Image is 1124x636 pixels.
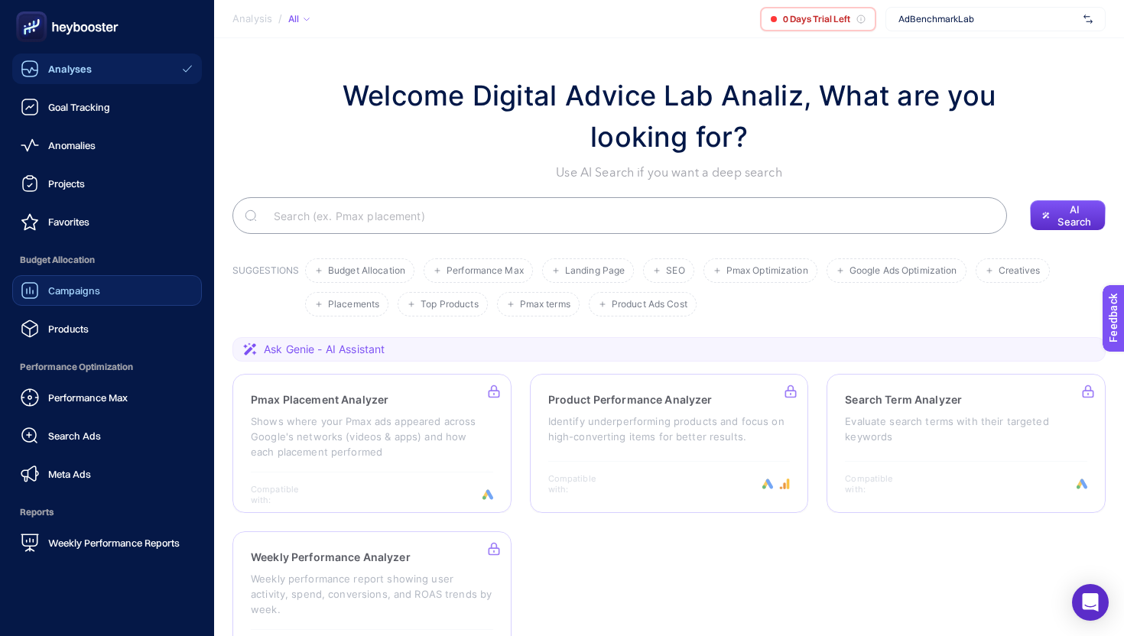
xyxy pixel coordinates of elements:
[48,284,100,297] span: Campaigns
[262,194,995,237] input: Search
[12,313,202,344] a: Products
[232,374,512,513] a: Pmax Placement AnalyzerShows where your Pmax ads appeared across Google's networks (videos & apps...
[48,139,96,151] span: Anomalies
[48,101,110,113] span: Goal Tracking
[1056,203,1093,228] span: AI Search
[278,12,282,24] span: /
[520,299,570,310] span: Pmax terms
[12,206,202,237] a: Favorites
[232,13,272,25] span: Analysis
[288,13,310,25] div: All
[421,299,478,310] span: Top Products
[827,374,1106,513] a: Search Term AnalyzerEvaluate search terms with their targeted keywordsCompatible with:
[12,130,202,161] a: Anomalies
[48,391,128,404] span: Performance Max
[12,92,202,122] a: Goal Tracking
[12,54,202,84] a: Analyses
[612,299,687,310] span: Product Ads Cost
[447,265,524,277] span: Performance Max
[12,497,202,527] span: Reports
[48,177,85,190] span: Projects
[12,527,202,558] a: Weekly Performance Reports
[783,13,850,25] span: 0 Days Trial Left
[294,75,1044,157] h1: Welcome Digital Advice Lab Analiz, What are you looking for?
[12,459,202,489] a: Meta Ads
[48,537,180,549] span: Weekly Performance Reports
[48,430,101,442] span: Search Ads
[1030,200,1106,231] button: AI Search
[565,265,625,277] span: Landing Page
[232,264,299,316] h3: SUGGESTIONS
[12,245,202,275] span: Budget Allocation
[999,265,1041,277] span: Creatives
[328,299,379,310] span: Placements
[328,265,405,277] span: Budget Allocation
[1083,11,1093,27] img: svg%3e
[726,265,808,277] span: Pmax Optimization
[530,374,809,513] a: Product Performance AnalyzerIdentify underperforming products and focus on high-converting items ...
[12,382,202,413] a: Performance Max
[849,265,957,277] span: Google Ads Optimization
[9,5,58,17] span: Feedback
[666,265,684,277] span: SEO
[12,352,202,382] span: Performance Optimization
[294,164,1044,182] p: Use AI Search if you want a deep search
[48,216,89,228] span: Favorites
[898,13,1077,25] span: AdBenchmarkLab
[1072,584,1109,621] div: Open Intercom Messenger
[48,63,92,75] span: Analyses
[12,275,202,306] a: Campaigns
[12,168,202,199] a: Projects
[264,342,385,357] span: Ask Genie - AI Assistant
[48,323,89,335] span: Products
[12,420,202,451] a: Search Ads
[48,468,91,480] span: Meta Ads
